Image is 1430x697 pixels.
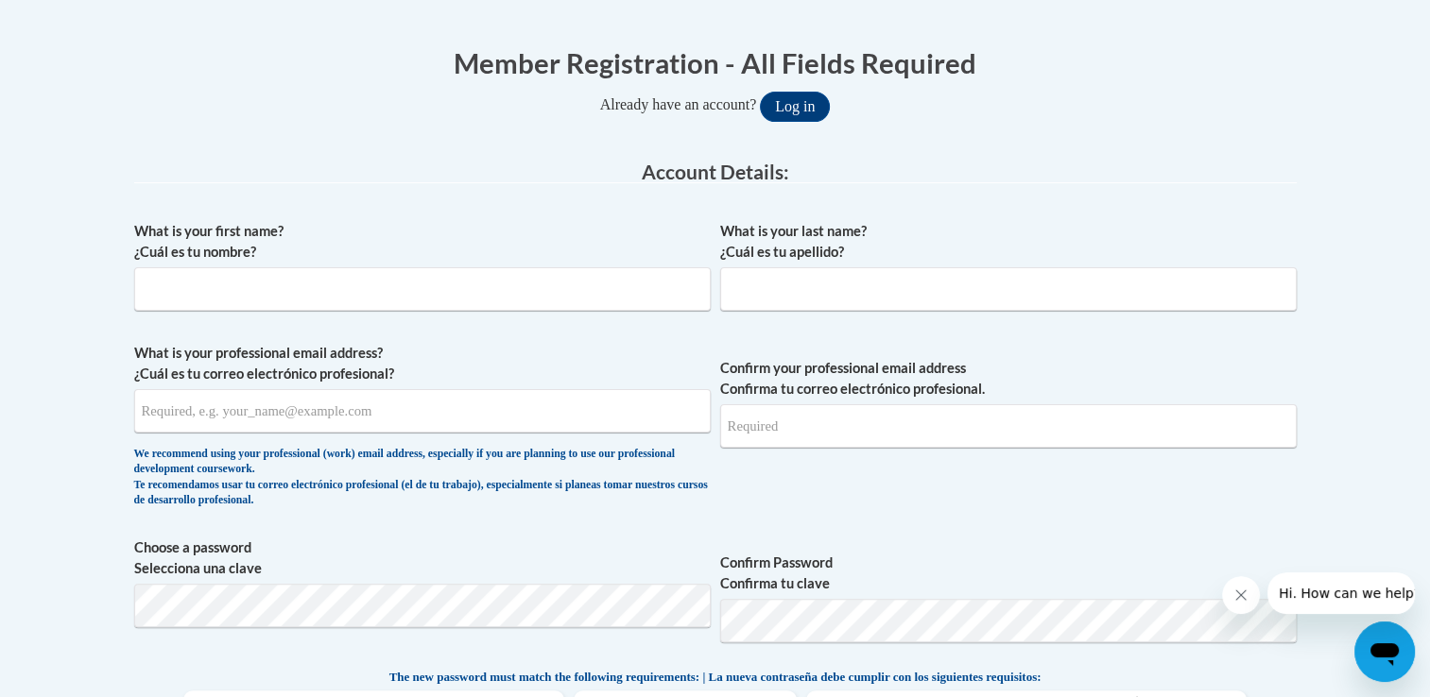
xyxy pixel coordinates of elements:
[1354,621,1415,682] iframe: Button to launch messaging window
[720,358,1297,399] label: Confirm your professional email address Confirma tu correo electrónico profesional.
[720,552,1297,594] label: Confirm Password Confirma tu clave
[134,447,711,509] div: We recommend using your professional (work) email address, especially if you are planning to use ...
[760,92,830,122] button: Log in
[134,221,711,263] label: What is your first name? ¿Cuál es tu nombre?
[11,13,153,28] span: Hi. How can we help?
[389,669,1042,686] span: The new password must match the following requirements: | La nueva contraseña debe cumplir con lo...
[1222,576,1260,614] iframe: Close message
[720,267,1297,311] input: Metadata input
[720,221,1297,263] label: What is your last name? ¿Cuál es tu apellido?
[720,404,1297,448] input: Required
[134,389,711,433] input: Metadata input
[134,267,711,311] input: Metadata input
[1267,572,1415,614] iframe: Message from company
[134,43,1297,82] h1: Member Registration - All Fields Required
[134,537,711,579] label: Choose a password Selecciona una clave
[134,343,711,384] label: What is your professional email address? ¿Cuál es tu correo electrónico profesional?
[642,160,789,183] span: Account Details:
[600,96,757,112] span: Already have an account?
